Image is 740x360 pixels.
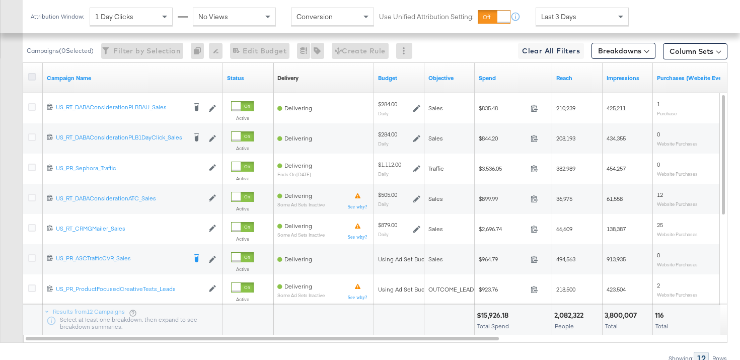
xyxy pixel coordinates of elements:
[657,130,660,138] span: 0
[284,222,312,230] span: Delivering
[607,255,626,263] span: 913,935
[379,12,474,22] label: Use Unified Attribution Setting:
[27,46,94,55] div: Campaigns ( 0 Selected)
[591,43,655,59] button: Breakdowns
[657,292,698,298] sub: Website Purchases
[657,171,698,177] sub: Website Purchases
[556,285,575,293] span: 218,500
[56,164,203,173] a: US_PR_Sephora_Traffic
[556,255,575,263] span: 494,563
[378,140,389,147] sub: Daily
[56,285,203,293] div: US_PR_ProductFocusedCreativeTests_Leads
[479,104,527,112] span: $835.48
[191,43,209,59] div: 0
[198,12,228,21] span: No Views
[657,161,660,168] span: 0
[479,255,527,263] span: $964.79
[277,202,325,207] sub: Some Ad Sets Inactive
[277,172,312,177] sub: ends on [DATE]
[378,285,434,294] div: Using Ad Set Budget
[428,134,443,142] span: Sales
[231,205,254,212] label: Active
[56,254,186,264] a: US_PR_ASCTrafficCVR_Sales
[556,195,572,202] span: 36,975
[277,74,299,82] a: Reflects the ability of your Ad Campaign to achieve delivery based on ad states, schedule and bud...
[378,74,420,82] a: The maximum amount you're willing to spend on your ads, on average each day or over the lifetime ...
[663,43,727,59] button: Column Sets
[56,285,203,294] a: US_PR_ProductFocusedCreativeTests_Leads
[428,165,443,172] span: Traffic
[378,171,389,177] sub: Daily
[556,225,572,233] span: 66,609
[522,45,580,57] span: Clear All Filters
[428,255,443,263] span: Sales
[297,12,333,21] span: Conversion
[56,103,186,113] a: US_RT_DABAConsiderationPLBBAU_Sales
[607,134,626,142] span: 434,355
[231,266,254,272] label: Active
[378,130,397,138] div: $284.00
[477,311,511,320] div: $15,926.18
[56,103,186,111] div: US_RT_DABAConsiderationPLBBAU_Sales
[95,12,133,21] span: 1 Day Clicks
[277,232,325,238] sub: Some Ad Sets Inactive
[428,225,443,233] span: Sales
[284,134,312,142] span: Delivering
[657,191,663,198] span: 12
[378,255,434,263] div: Using Ad Set Budget
[556,165,575,172] span: 382,989
[30,13,85,20] div: Attribution Window:
[428,285,477,293] span: OUTCOME_LEADS
[607,74,649,82] a: The number of times your ad was served. On mobile apps an ad is counted as served the first time ...
[541,12,576,21] span: Last 3 Days
[231,175,254,182] label: Active
[479,134,527,142] span: $844.20
[607,165,626,172] span: 454,257
[378,100,397,108] div: $284.00
[378,191,397,199] div: $505.00
[56,164,203,172] div: US_PR_Sephora_Traffic
[607,285,626,293] span: 423,504
[556,74,599,82] a: The number of people your ad was served to.
[655,322,668,330] span: Total
[284,192,312,199] span: Delivering
[378,161,401,169] div: $1,112.00
[657,231,698,237] sub: Website Purchases
[56,133,186,143] a: US_RT_DABAConsiderationPLB1DayClick_Sales
[655,311,667,320] div: 116
[657,201,698,207] sub: Website Purchases
[607,104,626,112] span: 425,211
[378,201,389,207] sub: Daily
[231,296,254,303] label: Active
[605,322,618,330] span: Total
[378,221,397,229] div: $879.00
[479,225,527,233] span: $2,696.74
[378,110,389,116] sub: Daily
[657,251,660,259] span: 0
[479,285,527,293] span: $923.76
[227,74,269,82] a: Shows the current state of your Ad Campaign.
[657,140,698,147] sub: Website Purchases
[479,74,548,82] a: The total amount spent to date.
[479,195,527,202] span: $899.99
[56,194,203,202] div: US_RT_DABAConsiderationATC_Sales
[556,134,575,142] span: 208,193
[378,231,389,237] sub: Daily
[657,110,677,116] sub: Purchase
[605,311,640,320] div: 3,800,007
[284,255,312,263] span: Delivering
[56,254,186,262] div: US_PR_ASCTrafficCVR_Sales
[284,282,312,290] span: Delivering
[428,195,443,202] span: Sales
[56,225,203,233] div: US_RT_CRMGMailer_Sales
[231,145,254,152] label: Active
[231,236,254,242] label: Active
[284,162,312,169] span: Delivering
[231,115,254,121] label: Active
[657,281,660,289] span: 2
[556,104,575,112] span: 210,239
[56,194,203,203] a: US_RT_DABAConsiderationATC_Sales
[277,74,299,82] div: Delivery
[479,165,527,172] span: $3,536.05
[428,74,471,82] a: Your campaign's objective.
